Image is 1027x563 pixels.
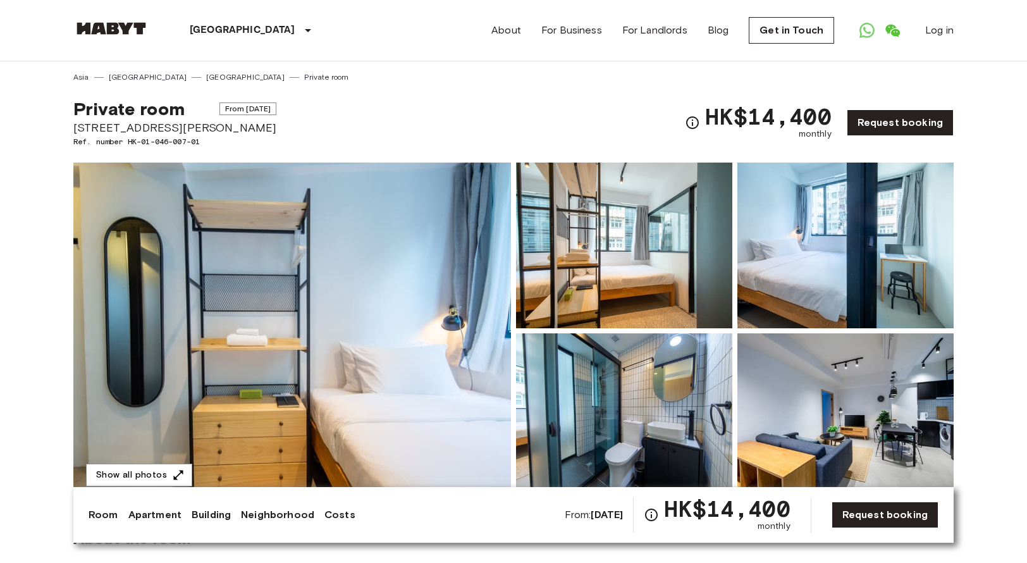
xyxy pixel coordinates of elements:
span: From [DATE] [219,102,277,115]
a: Open WhatsApp [854,18,880,43]
span: Private room [73,98,185,120]
a: About [491,23,521,38]
a: Costs [324,507,355,523]
a: [GEOGRAPHIC_DATA] [109,71,187,83]
a: Log in [925,23,954,38]
span: Ref. number HK-01-046-007-01 [73,136,276,147]
img: Picture of unit HK-01-046-007-01 [516,333,732,499]
a: Get in Touch [749,17,834,44]
a: Open WeChat [880,18,905,43]
button: Show all photos [86,464,192,487]
a: Request booking [847,109,954,136]
svg: Check cost overview for full price breakdown. Please note that discounts apply to new joiners onl... [685,115,700,130]
a: Private room [304,71,349,83]
a: For Business [541,23,602,38]
a: Building [192,507,231,523]
span: [STREET_ADDRESS][PERSON_NAME] [73,120,276,136]
img: Marketing picture of unit HK-01-046-007-01 [73,163,511,499]
a: For Landlords [622,23,687,38]
img: Picture of unit HK-01-046-007-01 [737,163,954,328]
span: From: [565,508,624,522]
a: Neighborhood [241,507,314,523]
span: HK$14,400 [705,105,831,128]
a: [GEOGRAPHIC_DATA] [206,71,285,83]
span: HK$14,400 [664,497,790,520]
span: monthly [758,520,790,533]
span: monthly [799,128,832,140]
img: Picture of unit HK-01-046-007-01 [737,333,954,499]
a: Asia [73,71,89,83]
a: Blog [708,23,729,38]
img: Picture of unit HK-01-046-007-01 [516,163,732,328]
a: Request booking [832,502,938,528]
img: Habyt [73,22,149,35]
a: Room [89,507,118,523]
svg: Check cost overview for full price breakdown. Please note that discounts apply to new joiners onl... [644,507,659,523]
a: Apartment [128,507,181,523]
b: [DATE] [591,509,623,521]
p: [GEOGRAPHIC_DATA] [190,23,295,38]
